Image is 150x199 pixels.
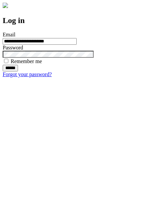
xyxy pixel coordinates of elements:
label: Password [3,45,23,50]
label: Remember me [11,58,42,64]
img: logo-4e3dc11c47720685a147b03b5a06dd966a58ff35d612b21f08c02c0306f2b779.png [3,3,8,8]
a: Forgot your password? [3,71,52,77]
label: Email [3,32,15,37]
h2: Log in [3,16,147,25]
